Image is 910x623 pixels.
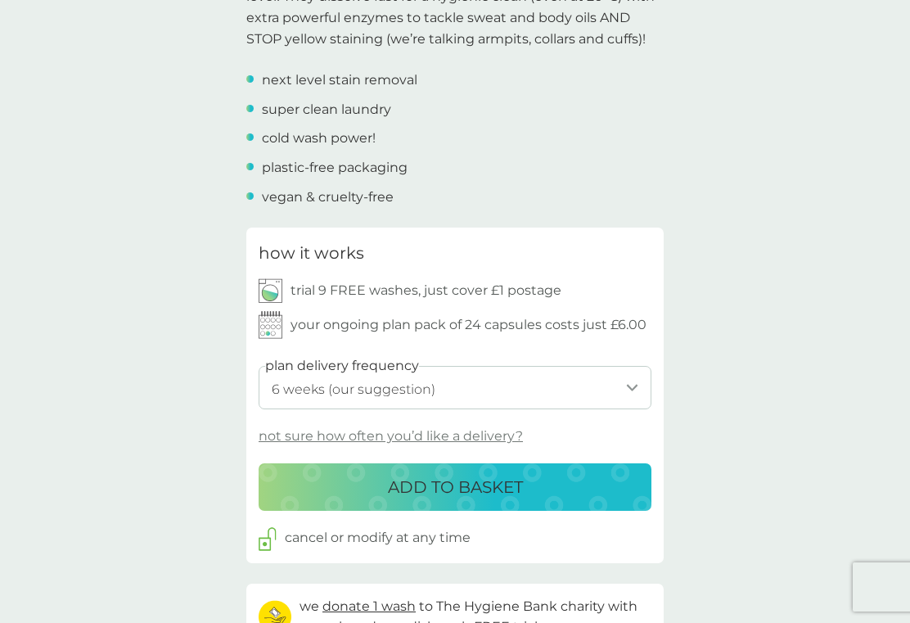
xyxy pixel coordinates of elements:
button: ADD TO BASKET [259,463,651,511]
p: cold wash power! [262,128,376,149]
p: vegan & cruelty-free [262,187,394,208]
p: trial 9 FREE washes, just cover £1 postage [291,280,561,301]
span: donate 1 wash [322,598,416,614]
p: your ongoing plan pack of 24 capsules costs just £6.00 [291,314,646,336]
p: not sure how often you’d like a delivery? [259,426,523,447]
p: super clean laundry [262,99,391,120]
label: plan delivery frequency [265,355,419,377]
p: ADD TO BASKET [388,474,523,500]
p: plastic-free packaging [262,157,408,178]
p: next level stain removal [262,70,417,91]
p: cancel or modify at any time [285,527,471,549]
h3: how it works [259,240,364,266]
